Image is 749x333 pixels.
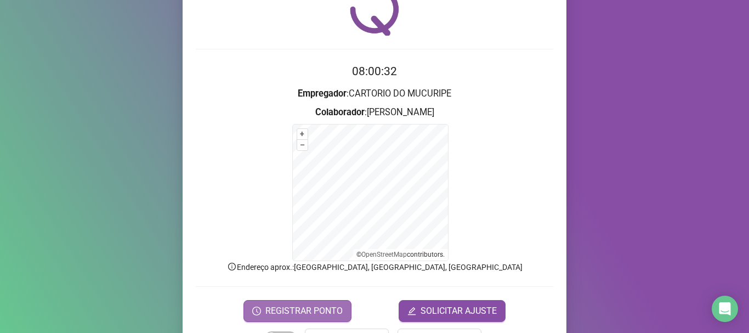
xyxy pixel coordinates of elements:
span: clock-circle [252,307,261,315]
strong: Colaborador [315,107,365,117]
span: SOLICITAR AJUSTE [421,304,497,318]
time: 08:00:32 [352,65,397,78]
h3: : CARTORIO DO MUCURIPE [196,87,553,101]
span: info-circle [227,262,237,272]
button: – [297,140,308,150]
div: Open Intercom Messenger [712,296,738,322]
span: REGISTRAR PONTO [265,304,343,318]
h3: : [PERSON_NAME] [196,105,553,120]
li: © contributors. [356,251,445,258]
button: + [297,129,308,139]
button: REGISTRAR PONTO [243,300,351,322]
p: Endereço aprox. : [GEOGRAPHIC_DATA], [GEOGRAPHIC_DATA], [GEOGRAPHIC_DATA] [196,261,553,273]
button: editSOLICITAR AJUSTE [399,300,506,322]
span: edit [407,307,416,315]
strong: Empregador [298,88,347,99]
a: OpenStreetMap [361,251,407,258]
